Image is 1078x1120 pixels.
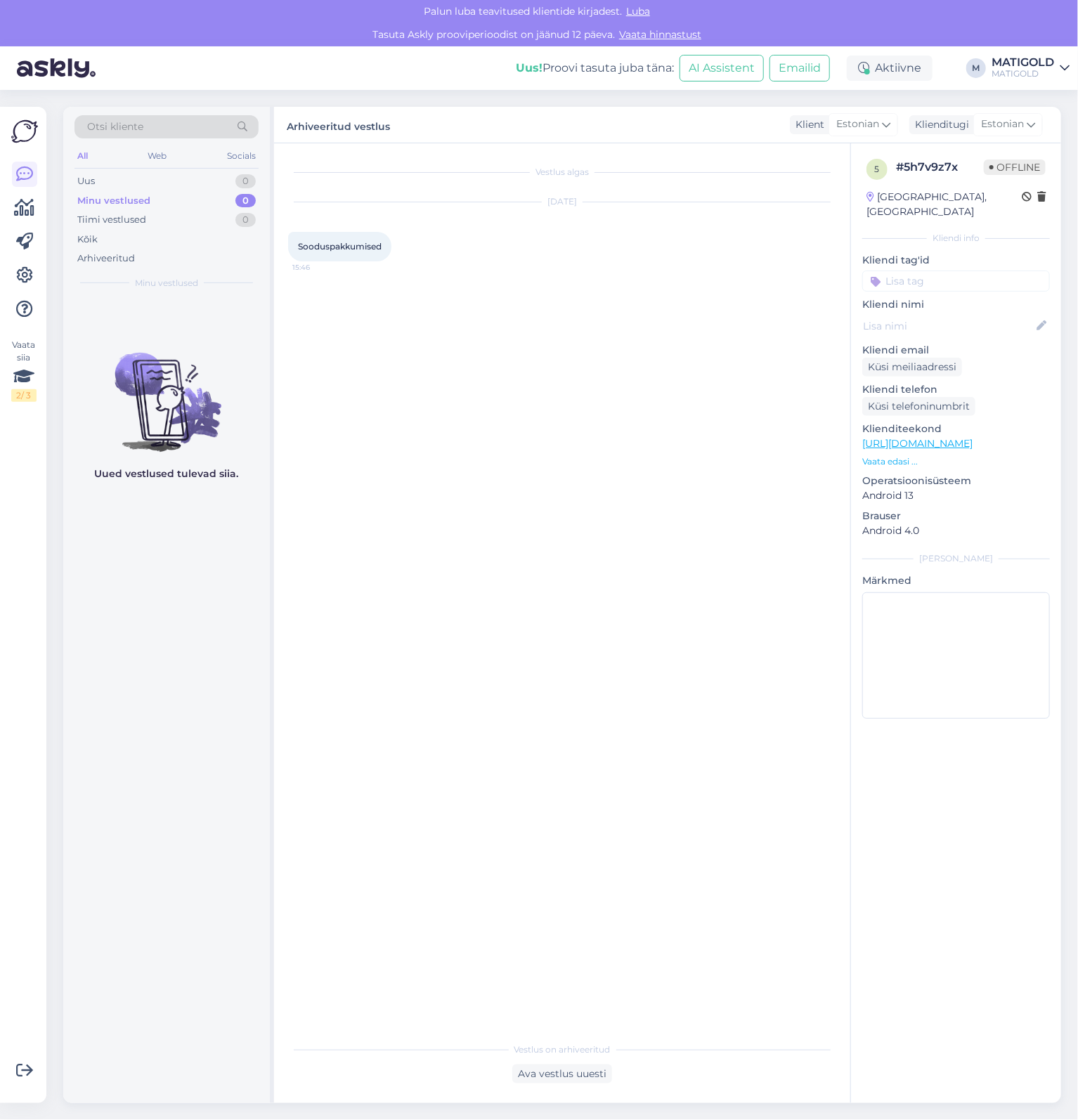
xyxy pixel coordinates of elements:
div: Web [145,147,170,165]
div: Arhiveeritud [77,252,135,266]
p: Uued vestlused tulevad siia. [95,467,239,481]
p: Klienditeekond [862,422,1050,436]
div: Ava vestlus uuesti [512,1064,612,1083]
p: Brauser [862,509,1050,523]
span: Luba [622,5,654,18]
div: Proovi tasuta juba täna: [516,60,674,77]
span: 15:46 [292,262,345,273]
div: 0 [235,194,256,208]
p: Kliendi email [862,343,1050,358]
a: Vaata hinnastust [615,28,706,41]
div: Vestlus algas [288,166,836,178]
div: Uus [77,174,95,188]
span: Vestlus on arhiveeritud [514,1043,611,1056]
p: Kliendi nimi [862,297,1050,312]
a: MATIGOLDMATIGOLD [992,57,1070,79]
div: Klient [790,117,824,132]
div: 2 / 3 [11,389,37,402]
span: Offline [984,159,1046,175]
div: Aktiivne [847,56,933,81]
button: AI Assistent [680,55,764,82]
button: Emailid [769,55,830,82]
input: Lisa nimi [863,318,1034,334]
span: Sooduspakkumised [298,241,382,252]
div: [DATE] [288,195,836,208]
input: Lisa tag [862,271,1050,292]
span: Otsi kliente [87,119,143,134]
p: Android 13 [862,488,1050,503]
div: Socials [224,147,259,165]
span: 5 [875,164,880,174]
div: Vaata siia [11,339,37,402]
p: Kliendi tag'id [862,253,1050,268]
div: Tiimi vestlused [77,213,146,227]
div: MATIGOLD [992,68,1054,79]
div: # 5h7v9z7x [896,159,984,176]
a: [URL][DOMAIN_NAME] [862,437,973,450]
div: [GEOGRAPHIC_DATA], [GEOGRAPHIC_DATA] [866,190,1022,219]
div: Küsi meiliaadressi [862,358,962,377]
div: Kliendi info [862,232,1050,245]
div: Klienditugi [909,117,969,132]
div: Küsi telefoninumbrit [862,397,975,416]
span: Estonian [836,117,879,132]
div: Minu vestlused [77,194,150,208]
p: Märkmed [862,573,1050,588]
img: No chats [63,327,270,454]
p: Vaata edasi ... [862,455,1050,468]
b: Uus! [516,61,543,74]
p: Operatsioonisüsteem [862,474,1050,488]
div: 0 [235,213,256,227]
div: Kõik [77,233,98,247]
div: All [74,147,91,165]
span: Minu vestlused [135,277,198,289]
p: Kliendi telefon [862,382,1050,397]
div: 0 [235,174,256,188]
div: [PERSON_NAME] [862,552,1050,565]
p: Android 4.0 [862,523,1050,538]
div: MATIGOLD [992,57,1054,68]
div: M [966,58,986,78]
img: Askly Logo [11,118,38,145]
label: Arhiveeritud vestlus [287,115,390,134]
span: Estonian [981,117,1024,132]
